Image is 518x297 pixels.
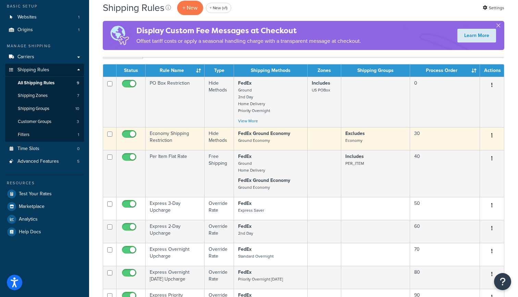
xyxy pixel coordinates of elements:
[238,177,290,184] strong: FedEx Ground Economy
[238,184,270,190] small: Ground Economy
[238,230,253,236] small: 2nd Day
[19,216,38,222] span: Analytics
[18,119,51,125] span: Customer Groups
[17,14,37,20] span: Websites
[77,80,79,86] span: 9
[5,143,84,155] li: Time Slots
[238,276,283,282] small: Priority Overnight [DATE]
[410,197,480,220] td: 50
[5,155,84,168] li: Advanced Features
[17,54,34,60] span: Carriers
[177,1,203,15] p: + New
[5,115,84,128] li: Customer Groups
[238,253,273,259] small: Standard Overnight
[238,87,270,114] small: Ground 2nd Day Home Delivery Priority Overnight
[234,64,308,77] th: Shipping Methods
[410,64,480,77] th: Process Order : activate to sort column ascending
[5,102,84,115] li: Shipping Groups
[5,24,84,36] a: Origins 1
[18,132,29,138] span: Filters
[5,188,84,200] a: Test Your Rates
[483,3,504,13] a: Settings
[5,64,84,76] a: Shipping Rules
[205,64,234,77] th: Type
[345,130,365,137] strong: Excludes
[136,36,361,46] p: Offset tariff costs or apply a seasonal handling charge with a transparent message at checkout.
[205,220,234,243] td: Override Rate
[238,160,265,173] small: Ground Home Delivery
[146,197,205,220] td: Express 3-Day Upcharge
[238,269,251,276] strong: FedEx
[410,243,480,266] td: 70
[5,180,84,186] div: Resources
[312,87,330,93] small: US POBox
[457,29,496,42] a: Learn More
[5,11,84,24] a: Websites 1
[5,11,84,24] li: Websites
[410,220,480,243] td: 60
[146,127,205,150] td: Economy Shipping Restriction
[5,24,84,36] li: Origins
[345,137,362,144] small: Economy
[18,80,54,86] span: All Shipping Rules
[312,79,330,87] strong: Includes
[238,207,264,213] small: Express Saver
[5,226,84,238] a: Help Docs
[410,266,480,289] td: 80
[238,79,251,87] strong: FedEx
[205,150,234,197] td: Free Shipping
[5,3,84,9] div: Basic Setup
[78,14,79,20] span: 1
[238,200,251,207] strong: FedEx
[146,220,205,243] td: Express 2-Day Upcharge
[410,127,480,150] td: 30
[5,89,84,102] a: Shipping Zones 7
[238,118,258,124] a: View More
[5,200,84,213] a: Marketplace
[77,146,79,152] span: 0
[5,64,84,142] li: Shipping Rules
[205,243,234,266] td: Override Rate
[205,77,234,127] td: Hide Methods
[17,159,59,164] span: Advanced Features
[5,77,84,89] li: All Shipping Rules
[238,246,251,253] strong: FedEx
[103,1,164,14] h1: Shipping Rules
[146,64,205,77] th: Rule Name : activate to sort column ascending
[494,273,511,290] button: Open Resource Center
[78,27,79,33] span: 1
[238,223,251,230] strong: FedEx
[19,191,52,197] span: Test Your Rates
[5,143,84,155] a: Time Slots 0
[410,150,480,197] td: 40
[238,153,251,160] strong: FedEx
[75,106,79,112] span: 10
[146,77,205,127] td: PO Box Restriction
[5,77,84,89] a: All Shipping Rules 9
[410,77,480,127] td: 0
[116,64,146,77] th: Status
[5,115,84,128] a: Customer Groups 3
[77,119,79,125] span: 3
[238,137,270,144] small: Ground Economy
[17,27,33,33] span: Origins
[5,51,84,63] a: Carriers
[480,64,504,77] th: Actions
[5,128,84,141] li: Filters
[19,204,45,210] span: Marketplace
[17,146,39,152] span: Time Slots
[18,93,48,99] span: Shipping Zones
[78,132,79,138] span: 1
[136,25,361,36] h4: Display Custom Fee Messages at Checkout
[5,89,84,102] li: Shipping Zones
[206,3,231,13] a: + New (v1)
[18,106,49,112] span: Shipping Groups
[345,160,364,166] small: PER_ITEM
[5,213,84,225] a: Analytics
[205,197,234,220] td: Override Rate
